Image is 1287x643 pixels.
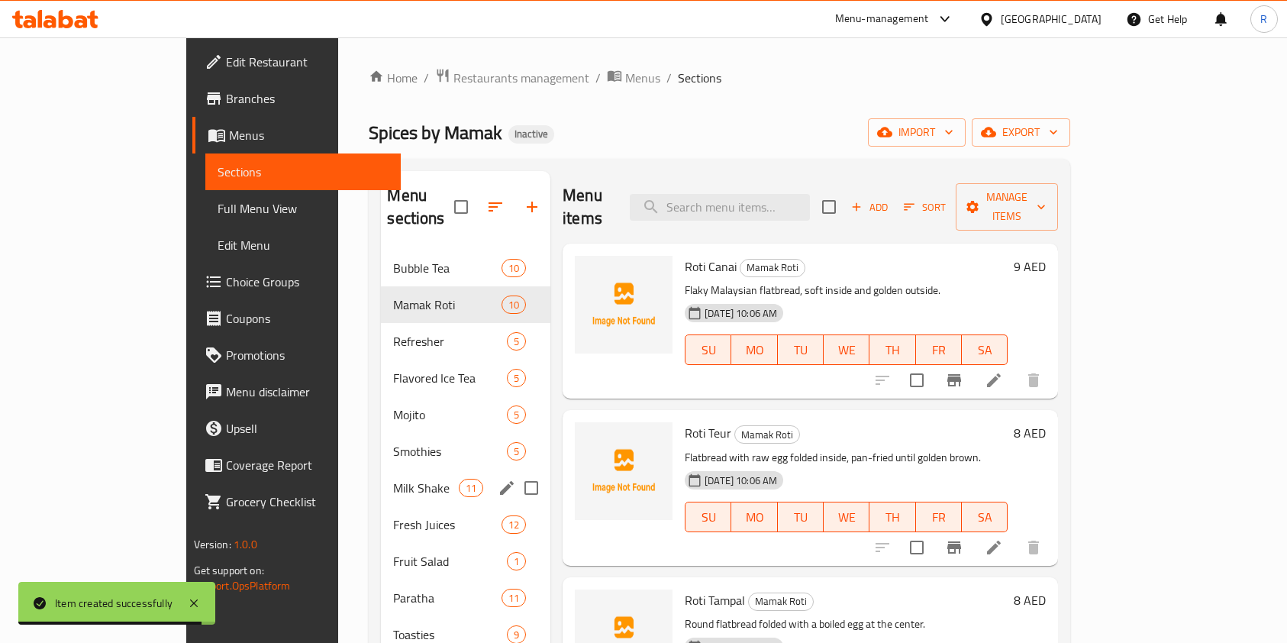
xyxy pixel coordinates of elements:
[502,259,526,277] div: items
[445,191,477,223] span: Select all sections
[972,118,1070,147] button: export
[956,183,1058,231] button: Manage items
[575,256,673,354] img: Roti Canai
[685,255,737,278] span: Roti Canai
[1001,11,1102,27] div: [GEOGRAPHIC_DATA]
[453,69,589,87] span: Restaurants management
[1014,256,1046,277] h6: 9 AED
[381,396,550,433] div: Mojito5
[393,552,507,570] div: Fruit Salad
[393,296,501,314] span: Mamak Roti
[194,535,231,554] span: Version:
[205,227,402,263] a: Edit Menu
[685,422,731,444] span: Roti Teur
[962,502,1008,532] button: SA
[894,195,956,219] span: Sort items
[381,323,550,360] div: Refresher5
[218,163,389,181] span: Sections
[194,576,291,596] a: Support.OpsPlatform
[735,426,799,444] span: Mamak Roti
[381,286,550,323] div: Mamak Roti10
[192,337,402,373] a: Promotions
[784,339,818,361] span: TU
[625,69,660,87] span: Menus
[192,373,402,410] a: Menu disclaimer
[508,444,525,459] span: 5
[630,194,810,221] input: search
[218,236,389,254] span: Edit Menu
[393,442,507,460] span: Smothies
[226,273,389,291] span: Choice Groups
[900,195,950,219] button: Sort
[984,123,1058,142] span: export
[381,543,550,580] div: Fruit Salad1
[508,125,554,144] div: Inactive
[734,425,800,444] div: Mamak Roti
[685,448,1008,467] p: Flatbread with raw egg folded inside, pan-fried until golden brown.
[226,309,389,328] span: Coupons
[685,615,1008,634] p: Round flatbread folded with a boiled egg at the center.
[495,477,518,499] button: edit
[740,259,805,276] span: Mamak Roti
[685,334,731,365] button: SU
[916,502,962,532] button: FR
[55,595,173,612] div: Item created successfully
[381,250,550,286] div: Bubble Tea10
[194,561,264,580] span: Get support on:
[876,506,909,528] span: TH
[922,506,956,528] span: FR
[876,339,909,361] span: TH
[835,10,929,28] div: Menu-management
[507,552,526,570] div: items
[393,515,501,534] div: Fresh Juices
[901,532,933,564] span: Select to update
[393,332,507,351] span: Refresher
[731,502,777,532] button: MO
[502,298,525,312] span: 10
[1015,529,1052,566] button: delete
[901,364,933,396] span: Select to update
[784,506,818,528] span: TU
[393,589,501,607] div: Paratha
[698,306,783,321] span: [DATE] 10:06 AM
[234,535,257,554] span: 1.0.0
[749,593,813,610] span: Mamak Roti
[205,153,402,190] a: Sections
[393,406,507,424] span: Mojito
[369,68,1070,88] nav: breadcrumb
[218,199,389,218] span: Full Menu View
[1015,362,1052,399] button: delete
[192,410,402,447] a: Upsell
[192,447,402,483] a: Coverage Report
[507,369,526,387] div: items
[985,371,1003,389] a: Edit menu item
[830,506,863,528] span: WE
[393,369,507,387] span: Flavored Ice Tea
[393,479,458,497] span: Milk Shake
[226,493,389,511] span: Grocery Checklist
[514,189,550,225] button: Add section
[381,433,550,470] div: Smothies5
[731,334,777,365] button: MO
[459,479,483,497] div: items
[507,332,526,351] div: items
[813,191,845,223] span: Select section
[869,502,915,532] button: TH
[192,44,402,80] a: Edit Restaurant
[778,502,824,532] button: TU
[502,589,526,607] div: items
[748,593,814,611] div: Mamak Roti
[226,89,389,108] span: Branches
[369,115,502,150] span: Spices by Mamak
[904,199,946,216] span: Sort
[508,408,525,422] span: 5
[393,259,501,277] span: Bubble Tea
[962,334,1008,365] button: SA
[502,296,526,314] div: items
[508,628,525,642] span: 9
[502,591,525,606] span: 11
[192,117,402,153] a: Menus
